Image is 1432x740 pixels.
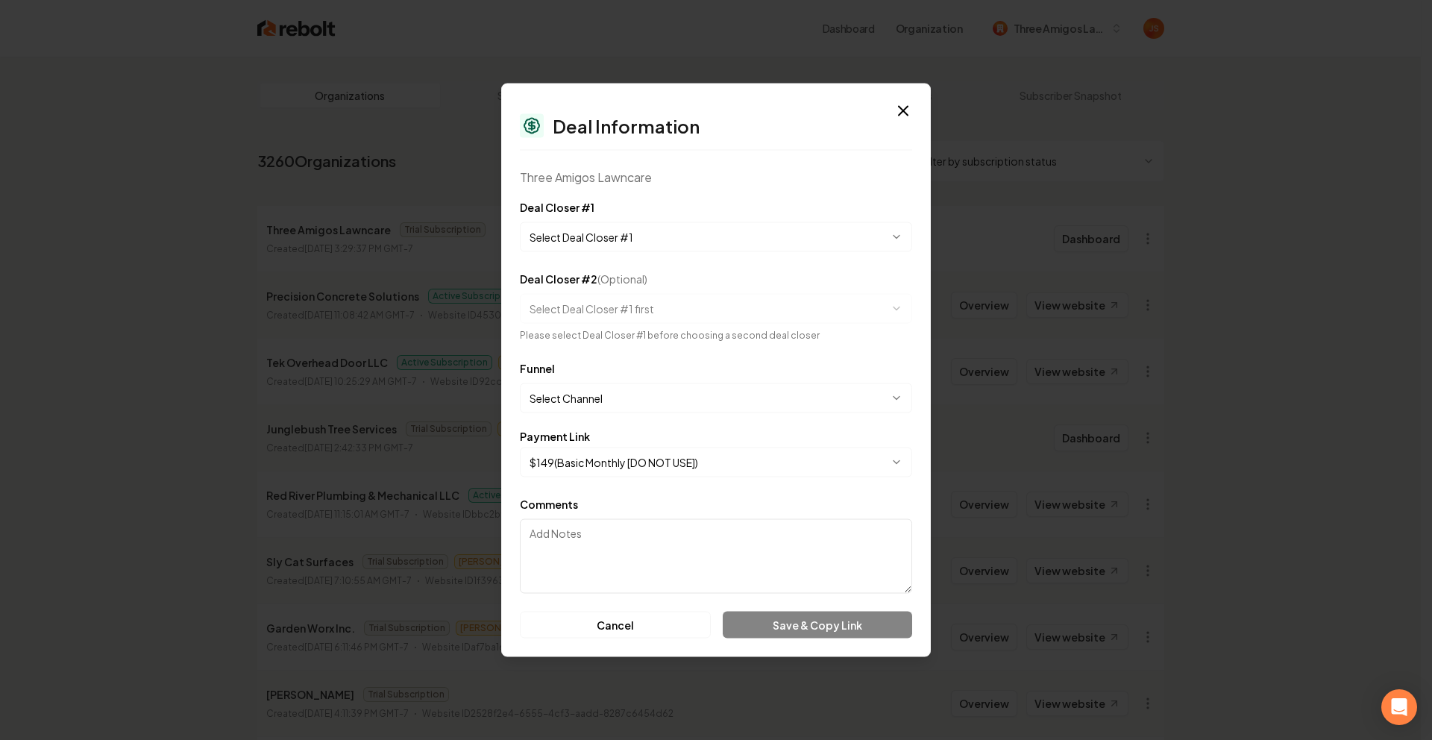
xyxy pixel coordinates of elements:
div: Three Amigos Lawncare [520,169,912,186]
label: Deal Closer #2 [520,272,647,286]
h2: Deal Information [553,117,700,135]
label: Funnel [520,362,555,375]
button: Cancel [520,612,711,639]
span: (Optional) [597,272,647,286]
label: Payment Link [520,431,590,442]
label: Comments [520,498,578,511]
label: Deal Closer #1 [520,201,594,214]
div: Please select Deal Closer #1 before choosing a second deal closer [520,330,912,342]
